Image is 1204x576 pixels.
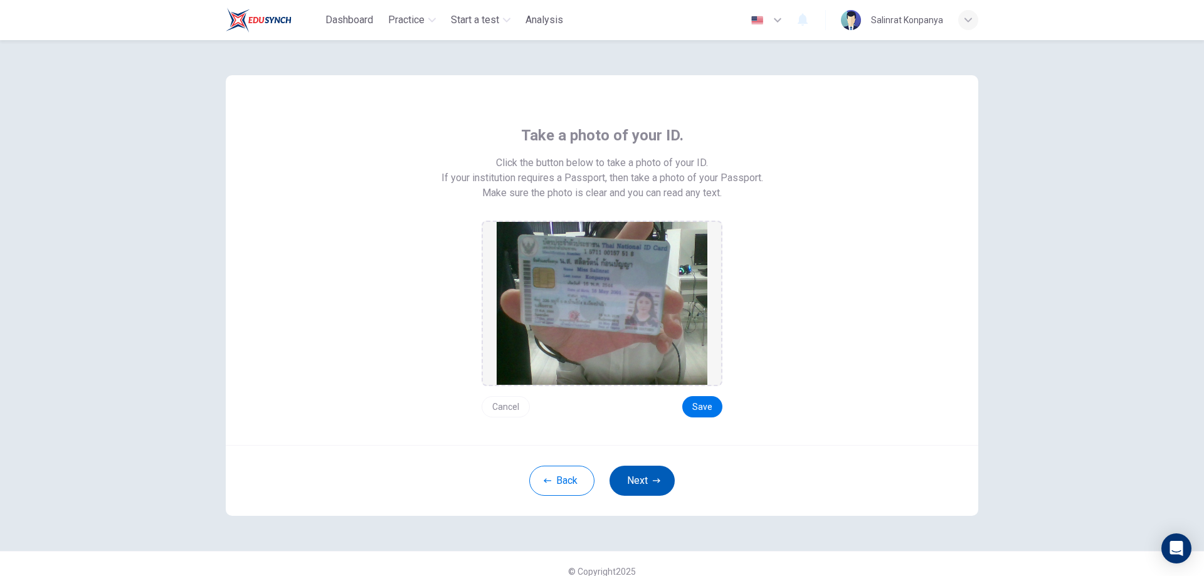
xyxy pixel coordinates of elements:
[320,9,378,31] button: Dashboard
[871,13,943,28] div: Salinrat Konpanya
[446,9,515,31] button: Start a test
[482,396,530,417] button: Cancel
[451,13,499,28] span: Start a test
[388,13,425,28] span: Practice
[497,222,707,385] img: preview screemshot
[441,155,763,186] span: Click the button below to take a photo of your ID. If your institution requires a Passport, then ...
[521,125,684,145] span: Take a photo of your ID.
[1161,533,1191,563] div: Open Intercom Messenger
[226,8,320,33] a: Train Test logo
[682,396,722,417] button: Save
[383,9,441,31] button: Practice
[529,466,594,496] button: Back
[525,13,563,28] span: Analysis
[325,13,373,28] span: Dashboard
[482,186,722,201] span: Make sure the photo is clear and you can read any text.
[520,9,568,31] button: Analysis
[749,16,765,25] img: en
[841,10,861,30] img: Profile picture
[610,466,675,496] button: Next
[226,8,292,33] img: Train Test logo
